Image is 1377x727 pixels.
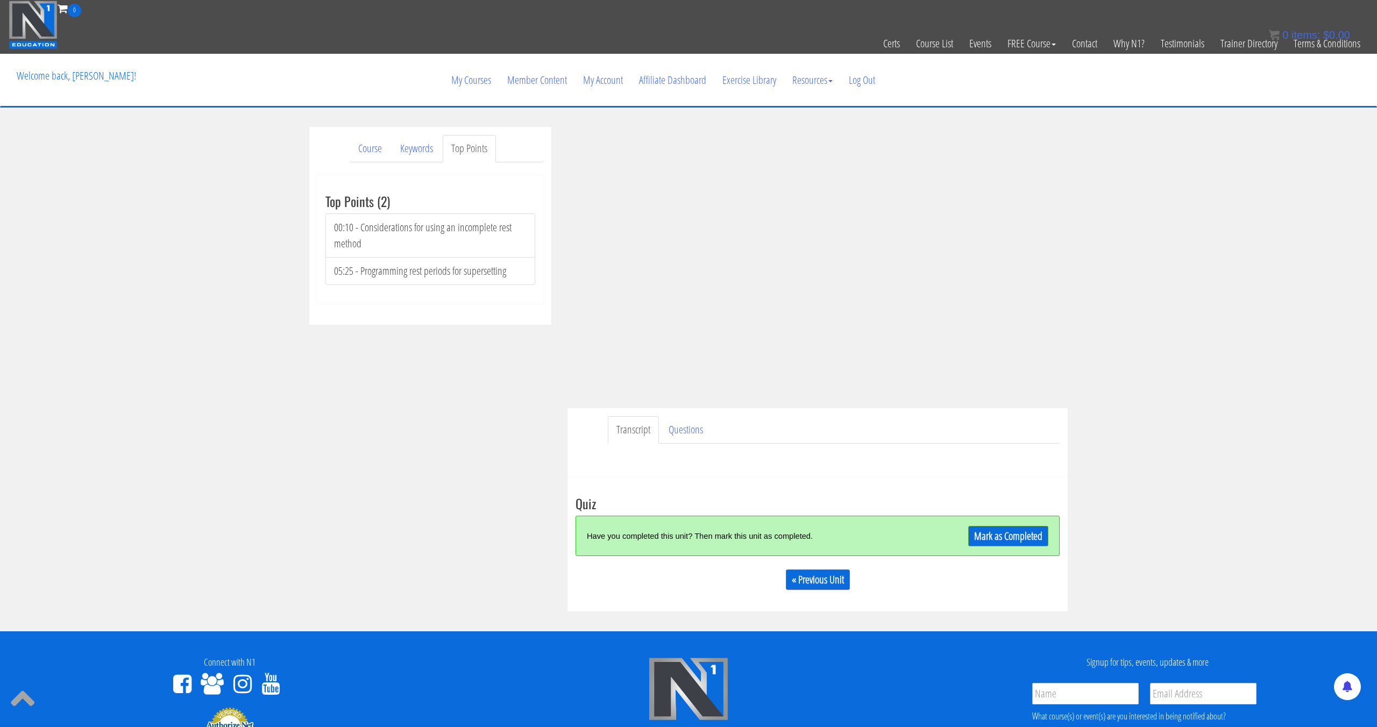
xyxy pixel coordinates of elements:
bdi: 0.00 [1323,29,1350,41]
span: $ [1323,29,1329,41]
img: n1-education [9,1,58,49]
p: Welcome back, [PERSON_NAME]! [9,54,144,97]
a: Top Points [443,135,496,162]
a: Affiliate Dashboard [631,54,714,106]
div: What course(s) or event(s) are you interested in being notified about? [1032,710,1257,723]
h4: Signup for tips, events, updates & more [926,657,1369,668]
a: Why N1? [1105,17,1153,70]
a: Contact [1064,17,1105,70]
a: Questions [660,416,712,444]
a: My Courses [443,54,499,106]
a: Certs [875,17,908,70]
a: My Account [575,54,631,106]
a: Trainer Directory [1212,17,1286,70]
h3: Top Points (2) [325,194,535,208]
li: 05:25 - Programming rest periods for supersetting [325,257,535,285]
li: 00:10 - Considerations for using an incomplete rest method [325,213,535,258]
h4: Connect with N1 [8,657,451,668]
a: Log Out [841,54,883,106]
div: Have you completed this unit? Then mark this unit as completed. [587,524,927,547]
span: 0 [68,4,81,17]
a: Terms & Conditions [1286,17,1368,70]
span: 0 [1282,29,1288,41]
a: 0 items: $0.00 [1269,29,1350,41]
a: Member Content [499,54,575,106]
a: Course [350,135,391,162]
h3: Quiz [576,496,1060,510]
a: Resources [784,54,841,106]
img: icon11.png [1269,30,1280,40]
a: 0 [58,1,81,16]
input: Name [1032,683,1139,704]
a: Transcript [608,416,659,444]
a: Mark as Completed [968,526,1048,546]
a: Exercise Library [714,54,784,106]
span: items: [1291,29,1320,41]
a: FREE Course [999,17,1064,70]
a: « Previous Unit [786,569,850,590]
a: Course List [908,17,961,70]
a: Keywords [392,135,442,162]
a: Events [961,17,999,70]
input: Email Address [1150,683,1257,704]
a: Testimonials [1153,17,1212,70]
